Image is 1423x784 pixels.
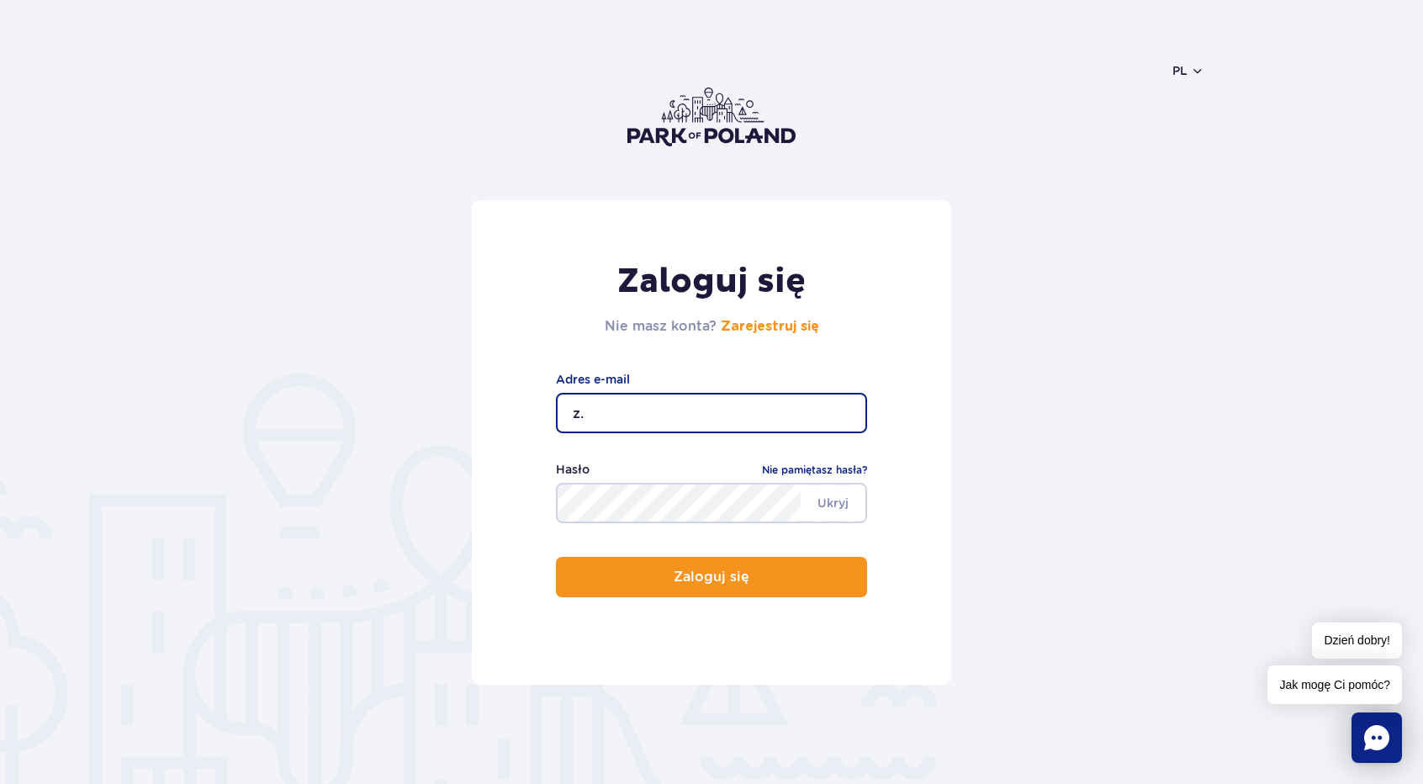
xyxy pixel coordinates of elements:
span: Jak mogę Ci pomóc? [1267,665,1402,704]
label: Adres e-mail [556,370,867,389]
a: Zarejestruj się [721,320,819,333]
span: Ukryj [801,485,865,521]
button: pl [1172,62,1204,79]
label: Hasło [556,460,590,479]
button: Zaloguj się [556,557,867,597]
a: Nie pamiętasz hasła? [762,462,867,479]
span: Dzień dobry! [1312,622,1402,659]
div: Chat [1352,712,1402,763]
h2: Nie masz konta? [605,316,819,336]
img: Park of Poland logo [627,87,796,146]
h1: Zaloguj się [605,261,819,303]
input: Wpisz swój adres e-mail [556,393,867,433]
p: Zaloguj się [674,569,749,585]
